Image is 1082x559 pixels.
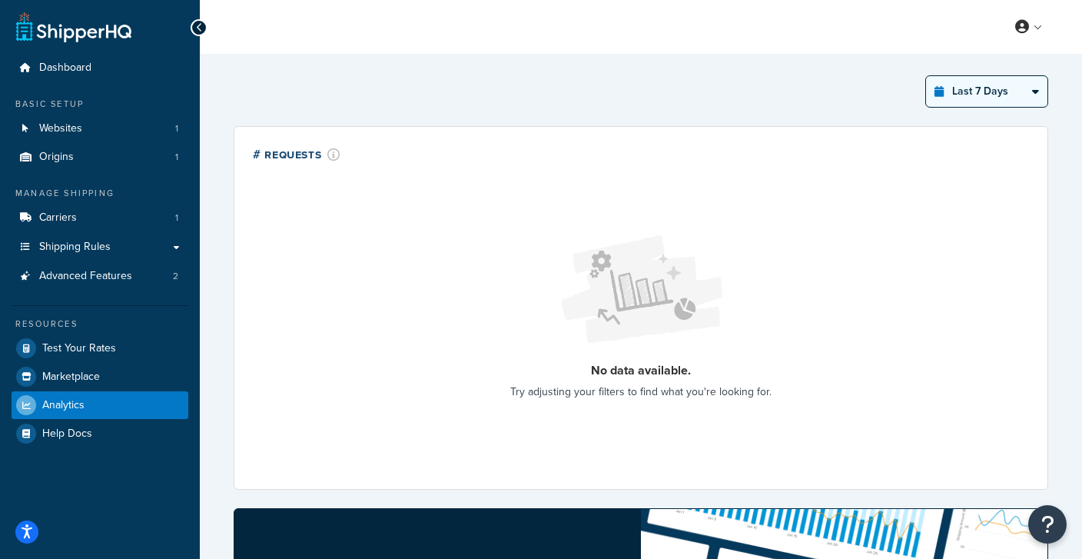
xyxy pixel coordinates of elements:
[175,122,178,135] span: 1
[39,62,91,75] span: Dashboard
[42,428,92,441] span: Help Docs
[39,122,82,135] span: Websites
[510,381,772,403] p: Try adjusting your filters to find what you're looking for.
[39,151,74,164] span: Origins
[39,211,77,225] span: Carriers
[12,204,188,232] a: Carriers1
[253,145,340,163] div: # Requests
[12,204,188,232] li: Carriers
[12,98,188,111] div: Basic Setup
[12,115,188,143] a: Websites1
[12,233,188,261] a: Shipping Rules
[12,262,188,291] li: Advanced Features
[1028,505,1067,544] button: Open Resource Center
[12,334,188,362] a: Test Your Rates
[42,342,116,355] span: Test Your Rates
[173,270,178,283] span: 2
[39,270,132,283] span: Advanced Features
[12,187,188,200] div: Manage Shipping
[175,151,178,164] span: 1
[12,363,188,391] a: Marketplace
[42,371,100,384] span: Marketplace
[12,391,188,419] a: Analytics
[12,420,188,448] a: Help Docs
[12,143,188,171] li: Origins
[12,54,188,82] a: Dashboard
[12,262,188,291] a: Advanced Features2
[510,359,772,381] p: No data available.
[12,143,188,171] a: Origins1
[12,115,188,143] li: Websites
[549,223,733,357] img: Loading...
[12,318,188,331] div: Resources
[175,211,178,225] span: 1
[42,399,85,412] span: Analytics
[39,241,111,254] span: Shipping Rules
